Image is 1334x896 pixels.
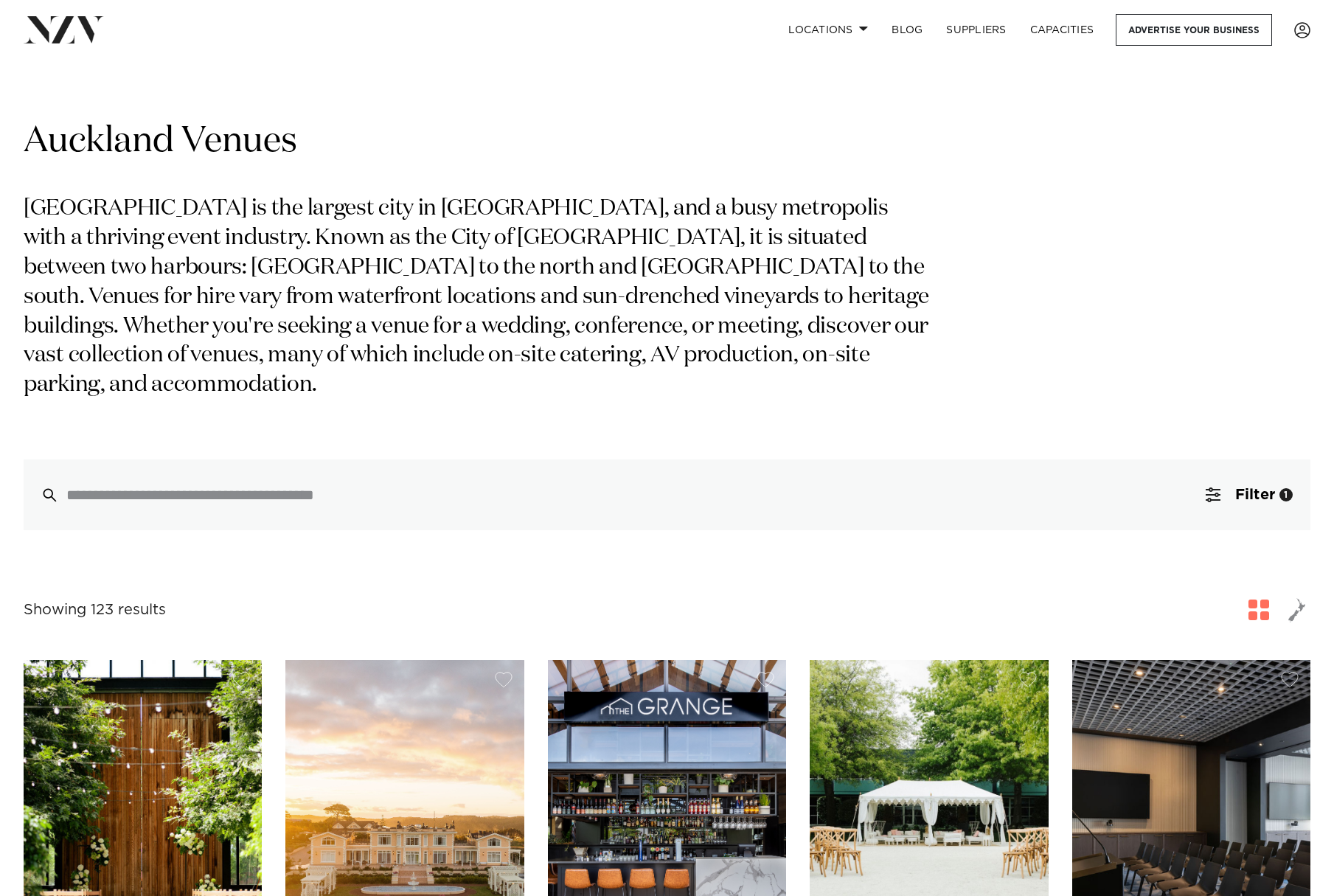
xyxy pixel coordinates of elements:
div: Showing 123 results [24,599,166,622]
a: Capacities [1018,14,1106,46]
a: BLOG [880,14,934,46]
a: Advertise your business [1116,14,1272,46]
button: Filter1 [1188,459,1310,530]
span: Filter [1235,487,1275,502]
h1: Auckland Venues [24,119,1310,165]
div: 1 [1279,488,1293,501]
p: [GEOGRAPHIC_DATA] is the largest city in [GEOGRAPHIC_DATA], and a busy metropolis with a thriving... [24,195,935,400]
img: nzv-logo.png [24,16,104,43]
a: SUPPLIERS [934,14,1018,46]
a: Locations [777,14,880,46]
